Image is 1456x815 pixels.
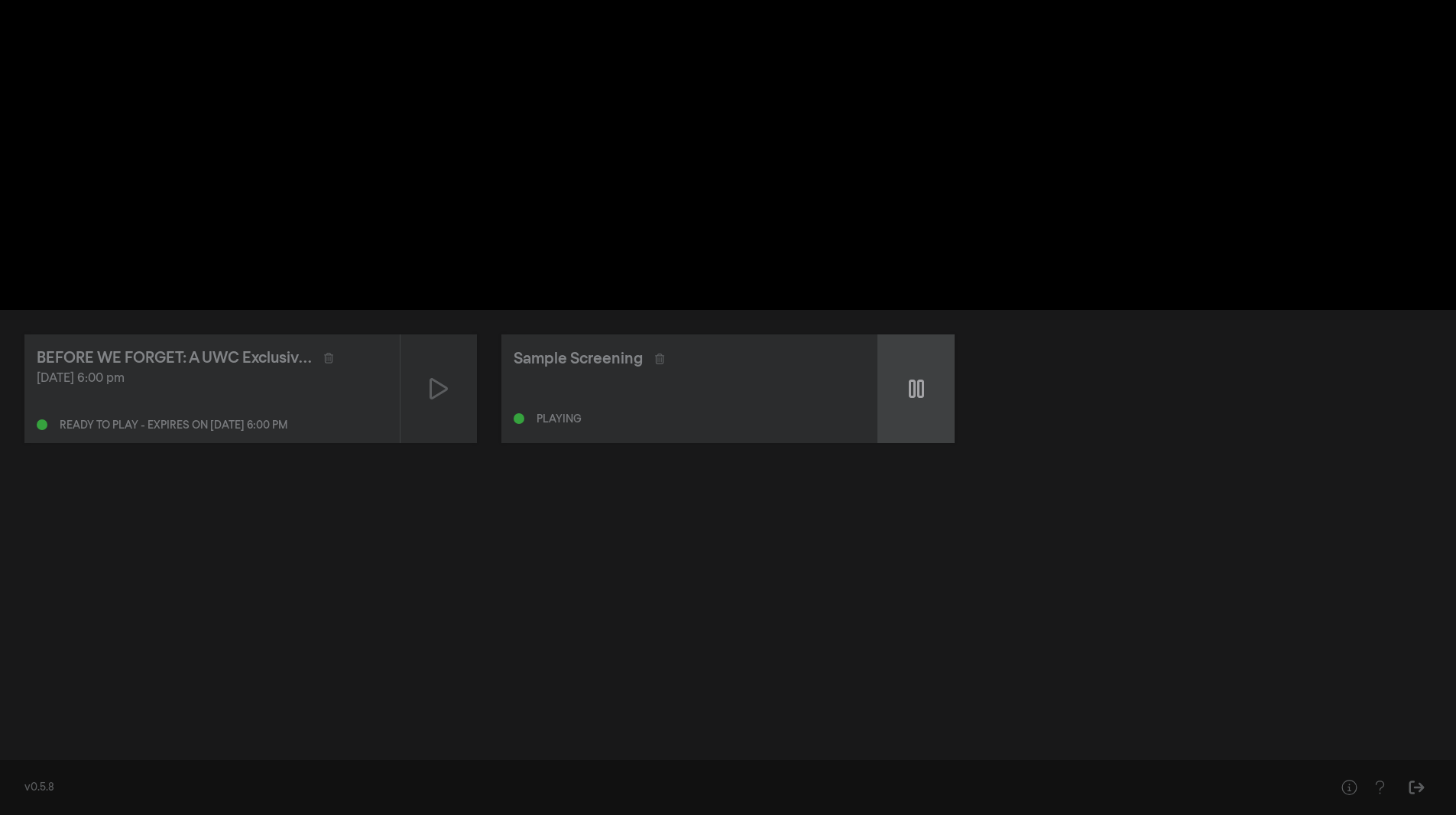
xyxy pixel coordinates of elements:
[1334,772,1364,803] button: Help
[37,370,388,388] div: [DATE] 6:00 pm
[514,347,643,370] div: Sample Screening
[37,347,312,370] div: BEFORE WE FORGET: A UWC Exclusive License
[60,420,287,431] div: Ready to play - expires on [DATE] 6:00 pm
[24,780,1303,796] div: v0.5.8
[1364,772,1395,803] button: Help
[1401,772,1432,803] button: Sign Out
[537,414,582,425] div: Playing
